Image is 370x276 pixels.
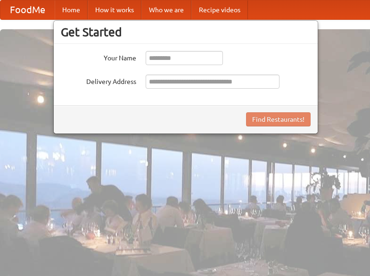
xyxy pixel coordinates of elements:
[191,0,248,19] a: Recipe videos
[61,75,136,86] label: Delivery Address
[61,25,311,39] h3: Get Started
[0,0,55,19] a: FoodMe
[61,51,136,63] label: Your Name
[55,0,88,19] a: Home
[141,0,191,19] a: Who we are
[246,112,311,126] button: Find Restaurants!
[88,0,141,19] a: How it works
